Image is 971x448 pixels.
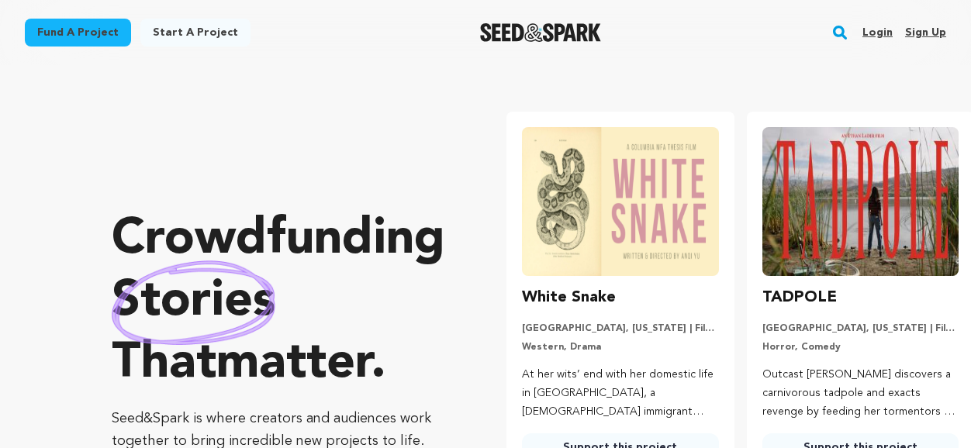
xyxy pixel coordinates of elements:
[522,322,718,335] p: [GEOGRAPHIC_DATA], [US_STATE] | Film Short
[112,260,275,345] img: hand sketched image
[522,366,718,421] p: At her wits’ end with her domestic life in [GEOGRAPHIC_DATA], a [DEMOGRAPHIC_DATA] immigrant moth...
[140,19,251,47] a: Start a project
[762,285,837,310] h3: TADPOLE
[762,127,959,276] img: TADPOLE image
[25,19,131,47] a: Fund a project
[762,341,959,353] p: Horror, Comedy
[862,20,893,45] a: Login
[522,127,718,276] img: White Snake image
[522,341,718,353] p: Western, Drama
[762,366,959,421] p: Outcast [PERSON_NAME] discovers a carnivorous tadpole and exacts revenge by feeding her tormentor...
[216,339,371,389] span: matter
[905,20,946,45] a: Sign up
[480,23,602,42] img: Seed&Spark Logo Dark Mode
[112,209,444,395] p: Crowdfunding that .
[480,23,602,42] a: Seed&Spark Homepage
[762,322,959,335] p: [GEOGRAPHIC_DATA], [US_STATE] | Film Short
[522,285,616,310] h3: White Snake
